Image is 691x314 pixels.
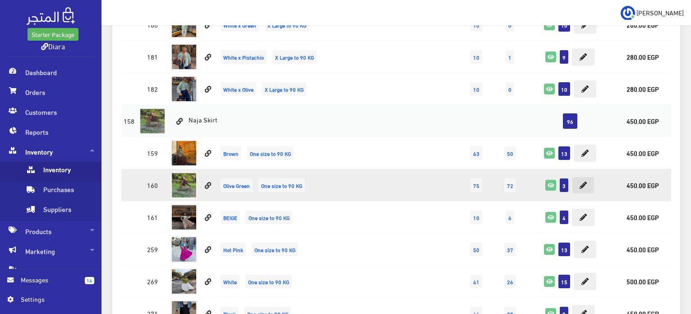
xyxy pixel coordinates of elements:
[504,243,516,256] span: 37
[504,146,516,160] span: 50
[470,50,482,64] span: 10
[85,277,94,284] span: 14
[25,202,94,221] span: Suppliers
[21,275,78,285] span: Messages
[558,243,570,256] span: 13
[621,6,635,20] img: ...
[614,41,671,73] td: 280.00 EGP
[558,146,570,160] span: 13
[170,268,198,295] img: naja-skirt.jpg
[563,113,577,129] span: 96
[221,146,241,160] span: Brown
[221,243,246,256] span: Hot Pink
[614,105,671,137] td: 450.00 EGP
[221,275,240,288] span: White
[170,172,198,199] img: naja-skirt.jpg
[470,178,482,192] span: 75
[137,265,168,297] td: 269
[621,5,684,20] a: ... [PERSON_NAME]
[170,43,198,70] img: short-chemise.jpg
[7,142,94,162] span: Inventory
[272,50,317,64] span: X Large to 90 KG
[614,265,671,297] td: 500.00 EGP
[139,108,166,135] img: naja-skirt.jpg
[504,275,516,288] span: 26
[7,221,94,241] span: Products
[558,82,570,96] span: 10
[7,261,94,281] span: Content
[168,105,424,137] td: Naja Skirt
[170,75,198,103] img: short-chemise.jpg
[41,39,65,52] a: Diara
[252,243,298,256] span: One size to 90 KG
[636,7,684,18] span: [PERSON_NAME]
[558,275,570,288] span: 15
[28,28,78,41] a: Starter Package
[614,233,671,265] td: 450.00 EGP
[560,50,568,64] span: 9
[137,233,168,265] td: 259
[470,275,482,288] span: 41
[247,146,294,160] span: One size to 90 KG
[221,82,256,96] span: White x Olive
[560,178,568,192] span: 3
[21,294,87,304] span: Settings
[614,73,671,105] td: 280.00 EGP
[470,243,482,256] span: 50
[506,50,514,64] span: 1
[137,201,168,233] td: 161
[137,41,168,73] td: 181
[646,252,680,286] iframe: Drift Widget Chat Controller
[245,275,292,288] span: One size to 90 KG
[7,241,94,261] span: Marketing
[137,73,168,105] td: 182
[614,137,671,169] td: 450.00 EGP
[506,82,514,96] span: 0
[470,146,482,160] span: 63
[614,201,671,233] td: 450.00 EGP
[262,82,306,96] span: X Large to 90 KG
[25,162,94,182] span: Inventory
[614,169,671,201] td: 450.00 EGP
[246,211,292,224] span: One size to 90 KG
[25,182,94,202] span: Purchases
[170,140,198,167] img: naja-skirt.jpg
[221,178,253,192] span: Olive Green
[7,294,94,309] a: Settings
[137,137,168,169] td: 159
[170,236,198,263] img: naja-skirt.jpg
[221,50,267,64] span: White x Pistachio
[7,122,94,142] span: Reports
[27,7,75,25] img: .
[258,178,305,192] span: One size to 90 KG
[470,211,482,224] span: 10
[560,211,568,224] span: 4
[506,211,514,224] span: 6
[221,211,240,224] span: BEIGE
[504,178,516,192] span: 72
[121,105,137,137] td: 158
[7,82,94,102] span: Orders
[470,82,482,96] span: 10
[7,275,94,294] a: 14 Messages
[170,204,198,231] img: naja-skirt.jpg
[137,169,168,201] td: 160
[7,102,94,122] span: Customers
[7,62,94,82] span: Dashboard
